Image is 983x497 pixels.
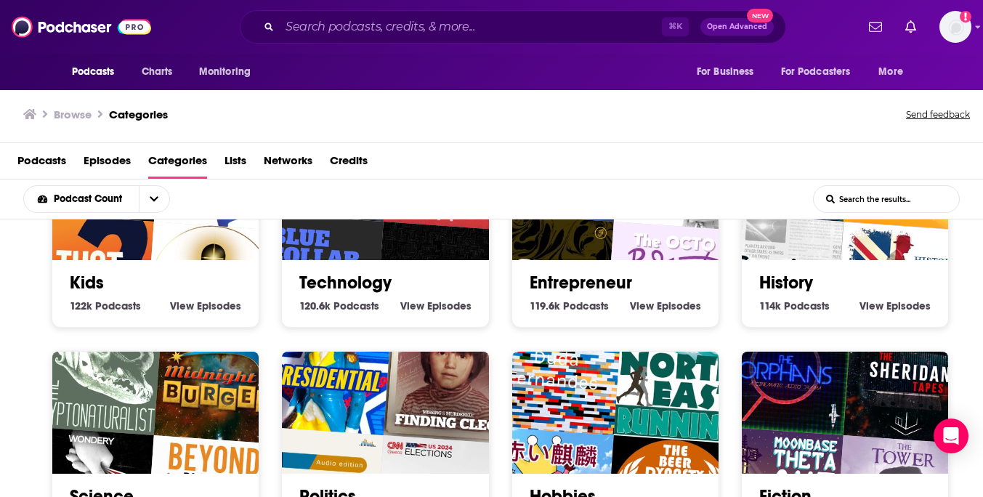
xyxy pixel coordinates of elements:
svg: Add a profile image [960,11,971,23]
span: Podcasts [784,299,830,312]
span: 114k [759,299,781,312]
button: open menu [24,194,139,204]
a: Lists [224,149,246,179]
span: Episodes [657,299,701,312]
span: View [170,299,194,312]
a: History [759,272,813,294]
input: Search podcasts, credits, & more... [280,15,662,39]
a: Kids [70,272,104,294]
a: View Entrepreneur Episodes [630,299,701,312]
img: North East Running [613,312,745,444]
a: Podcasts [17,149,66,179]
span: Episodes [197,299,241,312]
span: ⌘ K [662,17,689,36]
img: The Orphans [720,303,852,435]
a: Categories [109,108,168,121]
span: More [878,62,903,82]
span: View [400,299,424,312]
button: open menu [62,58,134,86]
img: Duda Fernandes [490,303,622,435]
a: Show notifications dropdown [899,15,922,39]
span: Podcasts [72,62,115,82]
button: open menu [139,186,169,212]
span: Episodes [886,299,931,312]
a: 120.6k Technology Podcasts [299,299,379,312]
a: 122k Kids Podcasts [70,299,141,312]
span: Open Advanced [707,23,767,31]
span: Charts [142,62,173,82]
img: Missing & Murdered: Finding Cleo [384,312,516,444]
button: open menu [772,58,872,86]
div: Search podcasts, credits, & more... [240,10,786,44]
img: Midnight Burger [154,312,286,444]
span: For Podcasters [781,62,851,82]
span: 120.6k [299,299,331,312]
span: New [747,9,773,23]
span: Podcasts [333,299,379,312]
img: Presidential [260,303,392,435]
span: View [630,299,654,312]
span: 119.6k [530,299,560,312]
button: open menu [687,58,772,86]
img: The Sheridan Tapes [844,312,976,444]
a: Categories [148,149,207,179]
span: For Business [697,62,754,82]
span: Logged in as Alexandrapullpr [939,11,971,43]
span: Episodes [427,299,472,312]
h3: Browse [54,108,92,121]
a: 114k History Podcasts [759,299,830,312]
span: Podcasts [95,299,141,312]
a: Show notifications dropdown [863,15,888,39]
img: The Cryptonaturalist [31,303,163,435]
a: Charts [132,58,182,86]
a: View Technology Episodes [400,299,472,312]
span: View [859,299,883,312]
a: Entrepreneur [530,272,632,294]
div: Open Intercom Messenger [934,419,968,453]
span: Monitoring [199,62,251,82]
img: User Profile [939,11,971,43]
a: Episodes [84,149,131,179]
a: View History Episodes [859,299,931,312]
span: Podcasts [563,299,609,312]
a: 119.6k Entrepreneur Podcasts [530,299,609,312]
a: View Kids Episodes [170,299,241,312]
a: Credits [330,149,368,179]
button: Send feedback [902,105,974,125]
button: open menu [189,58,270,86]
span: 122k [70,299,92,312]
button: Show profile menu [939,11,971,43]
a: Networks [264,149,312,179]
h2: Choose List sort [23,185,193,213]
button: Open AdvancedNew [700,18,774,36]
button: open menu [868,58,921,86]
img: Podchaser - Follow, Share and Rate Podcasts [12,13,151,41]
span: Podcast Count [54,194,127,204]
a: Technology [299,272,392,294]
